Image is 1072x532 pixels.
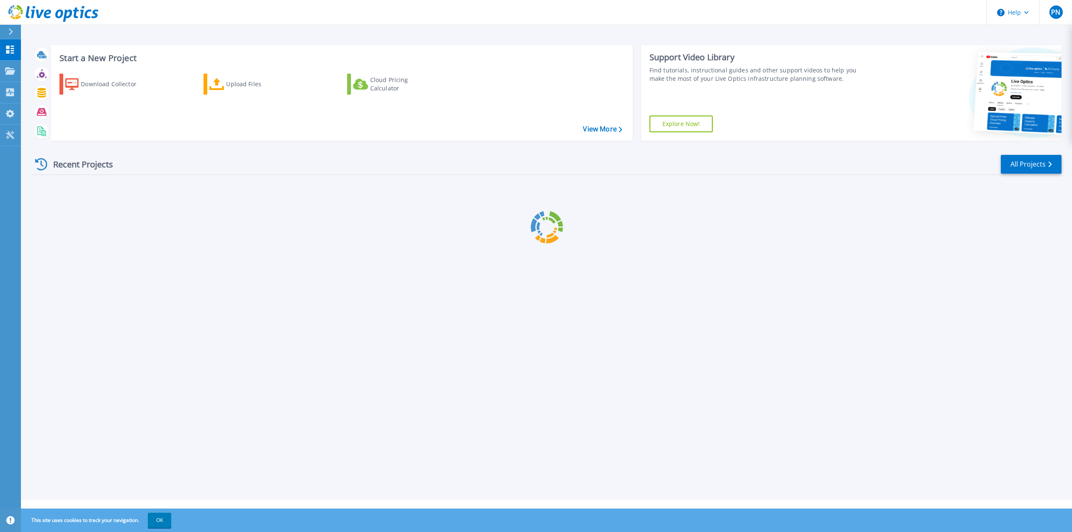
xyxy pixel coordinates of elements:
div: Download Collector [81,76,148,93]
a: Download Collector [59,74,153,95]
div: Cloud Pricing Calculator [370,76,437,93]
span: This site uses cookies to track your navigation. [23,513,171,528]
span: PN [1051,9,1060,15]
a: Upload Files [204,74,297,95]
div: Support Video Library [649,52,867,63]
a: All Projects [1001,155,1062,174]
a: View More [583,125,622,133]
div: Find tutorials, instructional guides and other support videos to help you make the most of your L... [649,66,867,83]
h3: Start a New Project [59,54,622,63]
a: Explore Now! [649,116,713,132]
div: Recent Projects [32,154,124,175]
div: Upload Files [226,76,293,93]
a: Cloud Pricing Calculator [347,74,441,95]
button: OK [148,513,171,528]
